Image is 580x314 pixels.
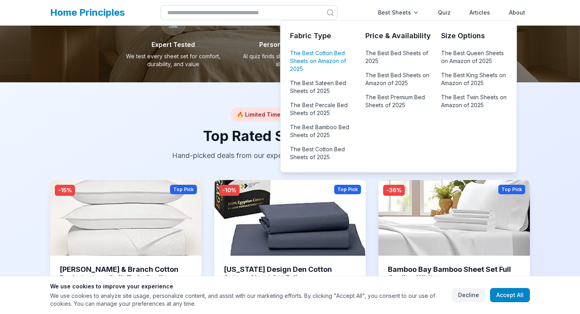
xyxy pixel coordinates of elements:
p: Hand-picked deals from our expert testing. These offers won't last long! [157,150,423,161]
button: Decline [452,288,485,302]
h3: [PERSON_NAME] & Branch Cotton Basketweave Quilt Twin Cooling [60,265,192,283]
a: Articles [465,5,495,20]
a: Home Principles [50,7,125,18]
p: We test every sheet set for comfort, durability, and value [120,52,227,68]
div: - 15 % [55,185,75,196]
div: 🔥 Limited Time Deals - Up to 40% Off [230,108,350,122]
div: Best Sheets [373,5,424,20]
a: The Best Bed Sheets on Amazon of 2025 [365,70,431,89]
a: The Best Percale Bed Sheets of 2025 [290,100,356,119]
div: Top Pick [170,185,197,194]
img: California Design Den Cotton Sateen Sheet Set Full [214,180,366,256]
div: Top Pick [498,185,525,194]
a: The Best Premium Bed Sheets of 2025 [365,92,431,111]
h3: [US_STATE] Design Den Cotton Sateen Sheet Set Full [224,265,356,283]
img: Bamboo Bay Bamboo Sheet Set Full Cooling White [378,180,530,256]
h3: Size Options [441,30,507,41]
div: Top Pick [334,185,361,194]
button: Accept All [490,288,530,302]
div: - 36 % [383,185,405,196]
a: The Best Sateen Bed Sheets of 2025 [290,78,356,97]
h2: Top Rated Sheets on Sale [50,128,530,144]
a: The Best Queen Sheets on Amazon of 2025 [441,48,507,67]
p: AI quiz finds sheets perfect for your sleep style [236,52,344,68]
p: We use cookies to analyze site usage, personalize content, and assist with our marketing efforts.... [50,292,445,308]
a: The Best Cotton Bed Sheets of 2025 [290,144,356,163]
h3: Personalized Match [236,40,344,49]
a: About [504,5,530,20]
h3: Fabric Type [290,30,356,41]
h3: Bamboo Bay Bamboo Sheet Set Full Cooling White [388,265,520,283]
a: The Best Bed Sheets of 2025 [365,48,431,67]
h3: We use cookies to improve your experience [50,282,445,290]
h3: Expert Tested [120,40,227,49]
a: Quiz [433,5,455,20]
a: The Best Bamboo Bed Sheets of 2025 [290,122,356,141]
div: - 10 % [219,185,239,196]
h3: Price & Availability [365,30,431,41]
a: The Best Twin Sheets on Amazon of 2025 [441,92,507,111]
img: Boll & Branch Cotton Basketweave Quilt Twin Cooling [50,180,202,256]
a: The Best Cotton Bed Sheets on Amazon of 2025 [290,48,356,74]
a: The Best King Sheets on Amazon of 2025 [441,70,507,89]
